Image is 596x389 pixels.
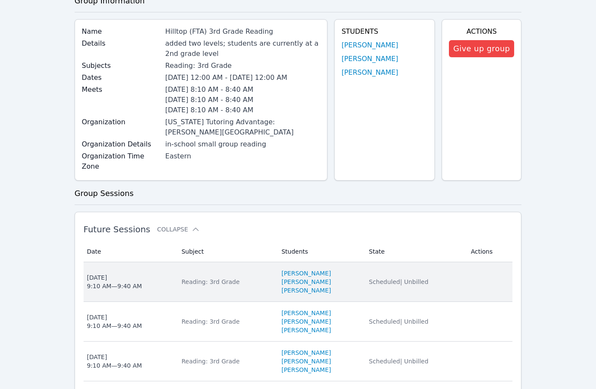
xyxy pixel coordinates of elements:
h4: Students [341,26,428,37]
span: Scheduled | Unbilled [369,358,428,365]
a: [PERSON_NAME] [341,67,398,78]
li: [DATE] 8:10 AM - 8:40 AM [165,95,321,105]
a: [PERSON_NAME] [341,54,398,64]
a: [PERSON_NAME] [341,40,398,50]
span: [DATE] 12:00 AM - [DATE] 12:00 AM [165,73,287,82]
a: [PERSON_NAME] [281,269,331,278]
tr: [DATE]9:10 AM—9:40 AMReading: 3rd Grade[PERSON_NAME][PERSON_NAME][PERSON_NAME]Scheduled| Unbilled [84,262,513,302]
a: [PERSON_NAME] [281,309,331,317]
th: Actions [466,241,512,262]
button: Give up group [449,40,514,57]
a: [PERSON_NAME] [281,326,331,334]
label: Dates [82,73,160,83]
th: Date [84,241,176,262]
div: Reading: 3rd Grade [182,357,272,366]
th: Students [276,241,364,262]
div: [US_STATE] Tutoring Advantage: [PERSON_NAME][GEOGRAPHIC_DATA] [165,117,321,137]
a: [PERSON_NAME] [281,348,331,357]
label: Organization [82,117,160,127]
span: Scheduled | Unbilled [369,318,428,325]
tr: [DATE]9:10 AM—9:40 AMReading: 3rd Grade[PERSON_NAME][PERSON_NAME][PERSON_NAME]Scheduled| Unbilled [84,302,513,342]
div: Reading: 3rd Grade [182,317,272,326]
div: Eastern [165,151,321,161]
tr: [DATE]9:10 AM—9:40 AMReading: 3rd Grade[PERSON_NAME][PERSON_NAME][PERSON_NAME]Scheduled| Unbilled [84,342,513,381]
h4: Actions [449,26,514,37]
div: added two levels; students are currently at a 2nd grade level [165,38,321,59]
li: [DATE] 8:10 AM - 8:40 AM [165,85,321,95]
div: [DATE] 9:10 AM — 9:40 AM [87,313,142,330]
label: Organization Details [82,139,160,149]
button: Collapse [157,225,200,234]
th: Subject [176,241,277,262]
a: [PERSON_NAME] [281,357,331,366]
h3: Group Sessions [75,187,522,199]
a: [PERSON_NAME] [281,286,331,295]
th: State [364,241,466,262]
div: Reading: 3rd Grade [182,278,272,286]
label: Name [82,26,160,37]
label: Details [82,38,160,49]
div: Reading: 3rd Grade [165,61,321,71]
div: [DATE] 9:10 AM — 9:40 AM [87,353,142,370]
div: Hilltop (FTA) 3rd Grade Reading [165,26,321,37]
a: [PERSON_NAME] [281,366,331,374]
a: [PERSON_NAME] [281,317,331,326]
a: [PERSON_NAME] [281,278,331,286]
li: [DATE] 8:10 AM - 8:40 AM [165,105,321,115]
div: [DATE] 9:10 AM — 9:40 AM [87,273,142,290]
label: Meets [82,85,160,95]
label: Subjects [82,61,160,71]
div: in-school small group reading [165,139,321,149]
label: Organization Time Zone [82,151,160,172]
span: Scheduled | Unbilled [369,278,428,285]
span: Future Sessions [84,224,150,234]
